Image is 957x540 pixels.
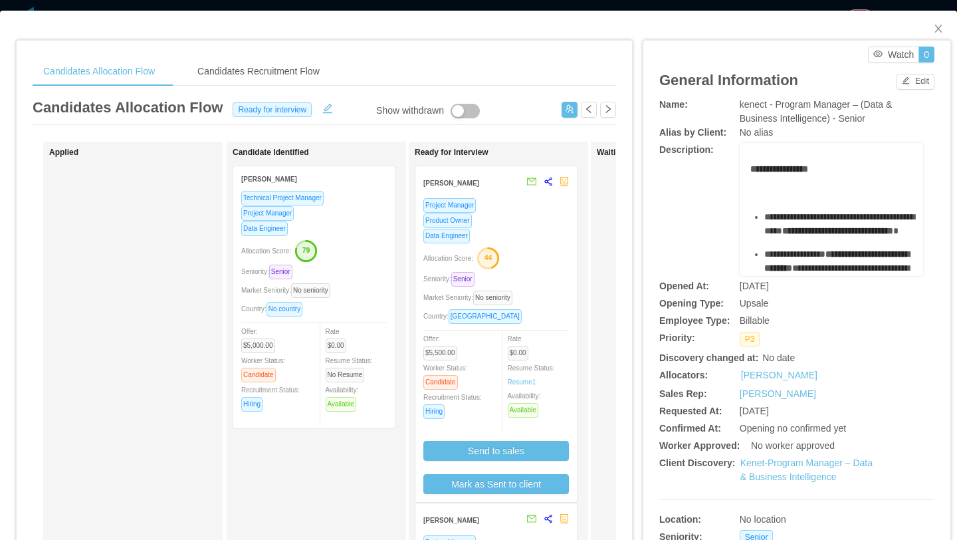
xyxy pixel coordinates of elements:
[659,406,722,416] b: Requested At:
[241,357,285,378] span: Worker Status:
[659,370,708,380] b: Allocators:
[241,397,263,412] span: Hiring
[33,96,223,118] article: Candidates Allocation Flow
[423,335,463,356] span: Offer:
[562,102,578,118] button: icon: usergroup-add
[508,364,555,386] span: Resume Status:
[544,514,553,523] span: share-alt
[423,198,476,213] span: Project Manager
[740,143,923,276] div: rdw-wrapper
[659,315,730,326] b: Employee Type:
[740,423,846,434] span: Opening no confirmed yet
[520,172,537,193] button: mail
[241,305,308,313] span: Country:
[49,148,235,158] h1: Applied
[317,100,338,114] button: icon: edit
[740,281,769,291] span: [DATE]
[659,352,758,363] b: Discovery changed at:
[423,441,569,461] button: Send to sales
[423,275,480,283] span: Seniority:
[302,246,310,254] text: 79
[920,11,957,48] button: Close
[659,333,695,343] b: Priority:
[241,191,324,205] span: Technical Project Manager
[508,392,544,414] span: Availability:
[423,375,458,390] span: Candidate
[762,352,795,363] span: No date
[740,406,769,416] span: [DATE]
[659,298,724,309] b: Opening Type:
[740,99,893,124] span: kenect - Program Manager – (Data & Business Intelligence) - Senior
[508,403,538,418] span: Available
[740,458,873,482] a: Kenet-Program Manager – Data & Business Intelligence
[659,281,709,291] b: Opened At:
[241,338,275,353] span: $5,000.00
[597,148,783,158] h1: Waiting for Client Approval
[326,338,346,353] span: $0.00
[659,440,740,451] b: Worker Approved:
[581,102,597,118] button: icon: left
[740,332,760,346] span: P3
[659,458,735,468] b: Client Discovery:
[241,206,294,221] span: Project Manager
[241,287,336,294] span: Market Seniority:
[241,176,297,183] strong: [PERSON_NAME]
[241,247,291,255] span: Allocation Score:
[423,229,470,243] span: Data Engineer
[326,386,362,408] span: Availability:
[423,364,467,386] span: Worker Status:
[740,298,769,309] span: Upsale
[897,74,934,90] button: icon: editEdit
[918,47,934,63] button: 0
[376,104,444,118] div: Show withdrawn
[560,514,569,523] span: robot
[423,394,482,415] span: Recruitment Status:
[33,57,165,86] div: Candidates Allocation Flow
[423,404,445,419] span: Hiring
[423,313,527,320] span: Country:
[291,283,330,298] span: No seniority
[659,69,798,91] article: General Information
[484,253,492,261] text: 44
[933,23,944,34] i: icon: close
[291,239,318,261] button: 79
[241,328,280,349] span: Offer:
[740,388,816,399] a: [PERSON_NAME]
[266,302,302,317] span: No country
[560,177,569,186] span: robot
[269,265,292,279] span: Senior
[241,386,300,408] span: Recruitment Status:
[187,57,330,86] div: Candidates Recruitment Flow
[415,148,601,158] h1: Ready for Interview
[751,440,835,451] span: No worker approved
[326,328,352,349] span: Rate
[473,247,500,268] button: 44
[740,127,774,138] span: No alias
[423,255,473,262] span: Allocation Score:
[750,162,913,295] div: rdw-editor
[451,272,475,287] span: Senior
[659,99,688,110] b: Name:
[659,423,721,434] b: Confirmed At:
[544,177,553,186] span: share-alt
[473,291,512,305] span: No seniority
[326,397,356,412] span: Available
[740,513,877,527] div: No location
[659,388,707,399] b: Sales Rep:
[449,309,522,324] span: [GEOGRAPHIC_DATA]
[423,346,457,360] span: $5,500.00
[868,47,919,63] button: icon: eyeWatch
[520,509,537,530] button: mail
[659,144,714,155] b: Description:
[508,335,534,356] span: Rate
[508,377,536,387] a: Resume1
[659,127,726,138] b: Alias by Client:
[326,357,373,378] span: Resume Status:
[233,148,419,158] h1: Candidate Identified
[423,294,518,301] span: Market Seniority:
[241,368,276,382] span: Candidate
[326,368,365,382] span: No Resume
[423,180,479,187] strong: [PERSON_NAME]
[740,315,770,326] span: Billable
[659,514,701,525] b: Location:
